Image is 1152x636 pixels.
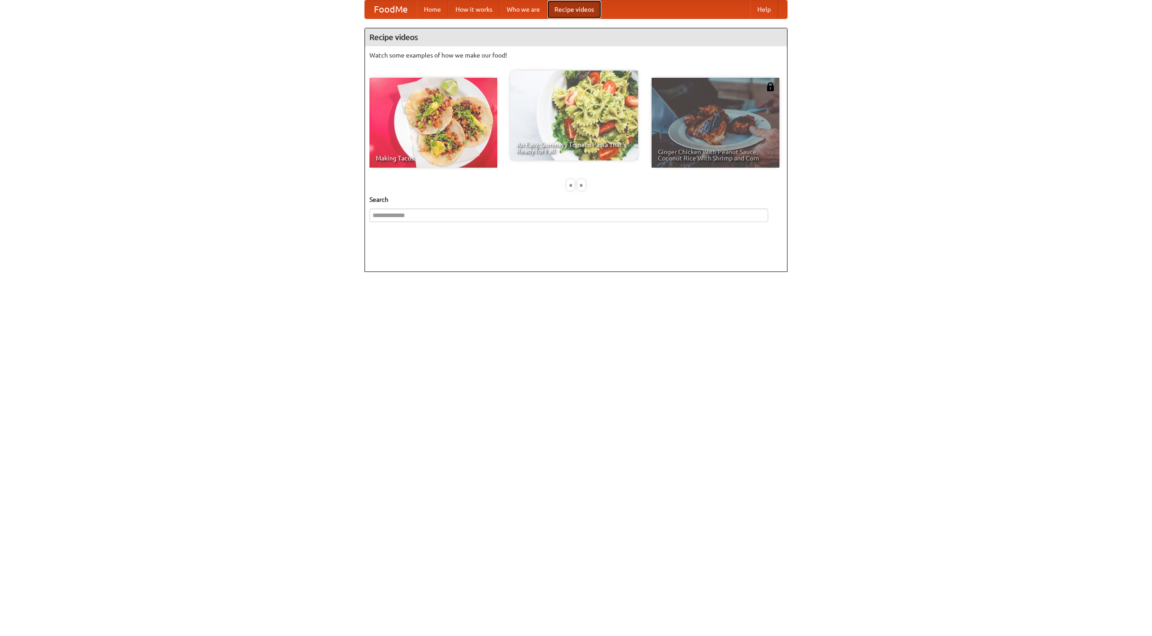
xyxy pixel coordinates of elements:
h5: Search [369,195,783,204]
span: An Easy, Summery Tomato Pasta That's Ready for Fall [517,142,632,154]
p: Watch some examples of how we make our food! [369,51,783,60]
h4: Recipe videos [365,28,787,46]
a: Recipe videos [547,0,601,18]
img: 483408.png [766,82,775,91]
a: An Easy, Summery Tomato Pasta That's Ready for Fall [510,71,638,160]
a: Home [417,0,448,18]
a: Help [750,0,778,18]
div: « [567,179,575,191]
a: Who we are [499,0,547,18]
span: Making Tacos [376,155,491,161]
div: » [577,179,585,191]
a: FoodMe [365,0,417,18]
a: Making Tacos [369,78,497,168]
a: How it works [448,0,499,18]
